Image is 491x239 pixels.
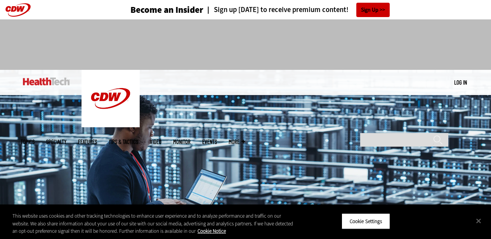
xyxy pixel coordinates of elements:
[150,139,161,145] a: Video
[78,139,97,145] a: Features
[229,139,245,145] span: More
[109,139,138,145] a: Tips & Tactics
[198,228,226,234] a: More information about your privacy
[203,6,349,14] a: Sign up [DATE] to receive premium content!
[342,213,390,229] button: Cookie Settings
[130,5,203,14] h3: Become an Insider
[173,139,191,145] a: MonITor
[356,3,390,17] a: Sign Up
[46,139,66,145] span: Specialty
[82,121,140,129] a: CDW
[12,212,295,235] div: This website uses cookies and other tracking technologies to enhance user experience and to analy...
[454,78,467,87] div: User menu
[470,212,487,229] button: Close
[23,78,70,85] img: Home
[454,79,467,86] a: Log in
[104,27,387,62] iframe: advertisement
[101,5,203,14] a: Become an Insider
[21,139,35,145] span: Topics
[202,139,217,145] a: Events
[82,70,140,127] img: Home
